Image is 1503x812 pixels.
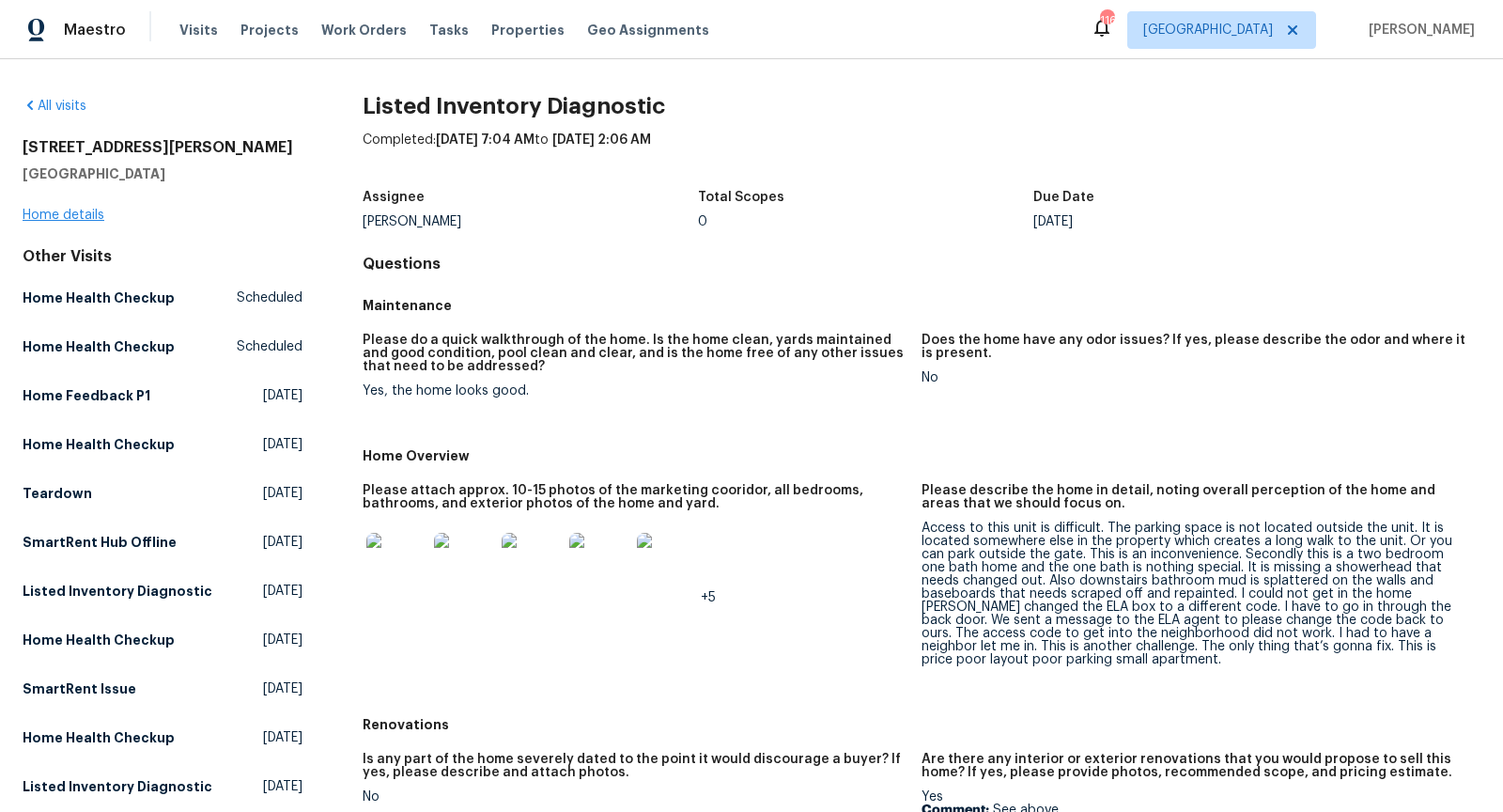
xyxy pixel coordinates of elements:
[23,525,302,559] a: SmartRent Hub Offline[DATE]
[922,484,1465,510] h5: Please describe the home in detail, noting overall perception of the home and areas that we shoul...
[552,133,651,147] span: [DATE] 2:06 AM
[363,715,1480,734] h5: Renovations
[363,296,1480,315] h5: Maintenance
[363,97,1480,116] h2: Listed Inventory Diagnostic
[363,753,906,779] h5: Is any part of the home severely dated to the point it would discourage a buyer? If yes, please d...
[1033,215,1369,228] div: [DATE]
[23,379,302,413] a: Home Feedback P1[DATE]
[363,484,906,510] h5: Please attach approx. 10-15 photos of the marketing cooridor, all bedrooms, bathrooms, and exteri...
[23,164,302,183] h5: [GEOGRAPHIC_DATA]
[23,770,302,804] a: Listed Inventory Diagnostic[DATE]
[23,679,136,698] h5: SmartRent Issue
[263,484,302,503] span: [DATE]
[922,334,1465,360] h5: Does the home have any odor issues? If yes, please describe the odor and where it is present.
[23,631,175,649] h5: Home Health Checkup
[23,672,302,706] a: SmartRent Issue[DATE]
[363,446,1480,465] h5: Home Overview
[23,476,302,510] a: Teardown[DATE]
[23,777,212,796] h5: Listed Inventory Diagnostic
[263,728,302,747] span: [DATE]
[321,21,407,39] span: Work Orders
[23,721,302,755] a: Home Health Checkup[DATE]
[1100,11,1113,30] div: 116
[363,131,1480,180] div: Completed: to
[23,435,175,454] h5: Home Health Checkup
[23,484,92,503] h5: Teardown
[23,100,86,113] a: All visits
[436,133,535,147] span: [DATE] 7:04 AM
[363,384,906,398] div: Yes, the home looks good.
[263,386,302,405] span: [DATE]
[363,191,425,204] h5: Assignee
[263,679,302,698] span: [DATE]
[23,574,302,608] a: Listed Inventory Diagnostic[DATE]
[698,191,784,204] h5: Total Scopes
[363,790,906,804] div: No
[263,631,302,649] span: [DATE]
[1143,21,1273,39] span: [GEOGRAPHIC_DATA]
[23,428,302,461] a: Home Health Checkup[DATE]
[237,337,302,356] span: Scheduled
[491,21,565,39] span: Properties
[363,255,1480,273] h4: Questions
[429,23,469,37] span: Tasks
[698,215,1033,228] div: 0
[1361,21,1475,39] span: [PERSON_NAME]
[240,21,299,39] span: Projects
[23,330,302,364] a: Home Health CheckupScheduled
[23,582,212,601] h5: Listed Inventory Diagnostic
[922,371,1465,384] div: No
[23,623,302,657] a: Home Health Checkup[DATE]
[263,582,302,601] span: [DATE]
[23,289,175,307] h5: Home Health Checkup
[922,522,1465,666] div: Access to this unit is difficult. The parking space is not located outside the unit. It is locate...
[922,753,1465,779] h5: Are there any interior or exterior renovations that you would propose to sell this home? If yes, ...
[64,21,126,39] span: Maestro
[23,728,175,747] h5: Home Health Checkup
[263,533,302,552] span: [DATE]
[587,21,709,39] span: Geo Assignments
[363,334,906,373] h5: Please do a quick walkthrough of the home. Is the home clean, yards maintained and good condition...
[23,337,175,356] h5: Home Health Checkup
[237,289,302,307] span: Scheduled
[701,591,716,604] span: +5
[23,533,177,552] h5: SmartRent Hub Offline
[23,281,302,315] a: Home Health CheckupScheduled
[263,777,302,796] span: [DATE]
[23,386,150,405] h5: Home Feedback P1
[23,209,104,222] a: Home details
[263,435,302,454] span: [DATE]
[179,21,218,39] span: Visits
[23,138,302,157] h2: [STREET_ADDRESS][PERSON_NAME]
[1033,191,1094,204] h5: Due Date
[23,247,302,266] div: Other Visits
[363,215,698,228] div: [PERSON_NAME]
